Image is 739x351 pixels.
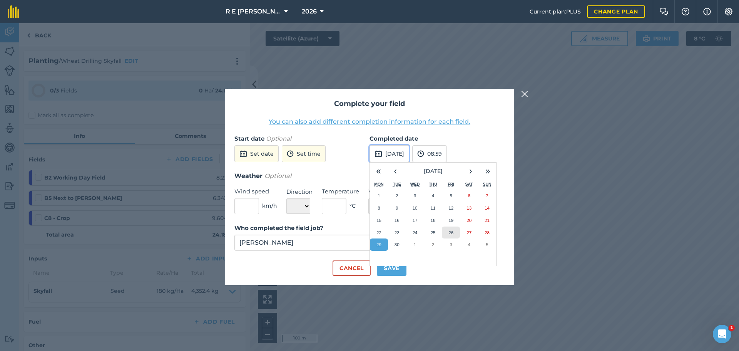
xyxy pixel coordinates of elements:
img: A cog icon [724,8,733,15]
button: 4 September 2025 [424,190,442,202]
abbr: 18 September 2025 [430,218,435,223]
button: 15 September 2025 [370,214,388,227]
img: Two speech bubbles overlapping with the left bubble in the forefront [659,8,669,15]
img: svg+xml;base64,PD94bWwgdmVyc2lvbj0iMS4wIiBlbmNvZGluZz0idXRmLTgiPz4KPCEtLSBHZW5lcmF0b3I6IEFkb2JlIE... [287,149,294,158]
h3: Weather [234,171,505,181]
button: 13 September 2025 [460,202,478,214]
button: ‹ [387,163,404,180]
button: Set time [282,145,326,162]
abbr: 27 September 2025 [466,230,471,235]
abbr: 24 September 2025 [413,230,418,235]
abbr: Monday [374,182,384,186]
abbr: 12 September 2025 [448,205,453,210]
button: 2 September 2025 [388,190,406,202]
a: Change plan [587,5,645,18]
abbr: 29 September 2025 [376,242,381,247]
button: Cancel [333,260,371,276]
img: svg+xml;base64,PD94bWwgdmVyc2lvbj0iMS4wIiBlbmNvZGluZz0idXRmLTgiPz4KPCEtLSBHZW5lcmF0b3I6IEFkb2JlIE... [417,149,424,158]
button: 30 September 2025 [388,238,406,251]
span: ° C [349,202,356,210]
abbr: 7 September 2025 [486,193,488,198]
strong: Start date [234,135,264,142]
em: Optional [266,135,291,142]
abbr: 2 October 2025 [432,242,434,247]
button: 20 September 2025 [460,214,478,227]
em: Optional [264,172,291,180]
button: 14 September 2025 [478,202,496,214]
abbr: 6 September 2025 [468,193,470,198]
abbr: 28 September 2025 [485,230,490,235]
button: 21 September 2025 [478,214,496,227]
abbr: 13 September 2025 [466,205,471,210]
button: 26 September 2025 [442,227,460,239]
abbr: Saturday [465,182,473,186]
h2: Complete your field [234,98,505,109]
abbr: 19 September 2025 [448,218,453,223]
button: Save [377,260,406,276]
abbr: 14 September 2025 [485,205,490,210]
button: 08:59 [412,145,447,162]
span: km/h [262,202,277,210]
img: A question mark icon [681,8,690,15]
img: svg+xml;base64,PD94bWwgdmVyc2lvbj0iMS4wIiBlbmNvZGluZz0idXRmLTgiPz4KPCEtLSBHZW5lcmF0b3I6IEFkb2JlIE... [375,149,382,158]
abbr: 3 October 2025 [450,242,452,247]
button: 24 September 2025 [406,227,424,239]
button: 6 September 2025 [460,190,478,202]
button: 22 September 2025 [370,227,388,239]
button: 1 October 2025 [406,238,424,251]
abbr: 1 September 2025 [378,193,380,198]
button: 23 September 2025 [388,227,406,239]
abbr: 15 September 2025 [376,218,381,223]
abbr: 25 September 2025 [430,230,435,235]
button: 19 September 2025 [442,214,460,227]
label: Direction [286,187,313,196]
button: 18 September 2025 [424,214,442,227]
abbr: 16 September 2025 [395,218,400,223]
strong: Completed date [369,135,418,142]
span: R E [PERSON_NAME] [226,7,281,16]
button: 3 October 2025 [442,238,460,251]
button: [DATE] [369,145,409,162]
button: 8 September 2025 [370,202,388,214]
abbr: 9 September 2025 [396,205,398,210]
button: 4 October 2025 [460,238,478,251]
abbr: 8 September 2025 [378,205,380,210]
abbr: 23 September 2025 [395,230,400,235]
button: 28 September 2025 [478,227,496,239]
button: › [462,163,479,180]
button: « [370,163,387,180]
abbr: 11 September 2025 [430,205,435,210]
abbr: 3 September 2025 [414,193,416,198]
button: 11 September 2025 [424,202,442,214]
button: 9 September 2025 [388,202,406,214]
abbr: 21 September 2025 [485,218,490,223]
abbr: 10 September 2025 [413,205,418,210]
abbr: 4 October 2025 [468,242,470,247]
abbr: 4 September 2025 [432,193,434,198]
abbr: 26 September 2025 [448,230,453,235]
iframe: Intercom live chat [713,325,731,343]
abbr: 1 October 2025 [414,242,416,247]
button: 10 September 2025 [406,202,424,214]
abbr: 5 October 2025 [486,242,488,247]
abbr: 17 September 2025 [413,218,418,223]
abbr: 2 September 2025 [396,193,398,198]
button: 5 September 2025 [442,190,460,202]
button: 1 September 2025 [370,190,388,202]
label: Wind speed [234,187,277,196]
button: 7 September 2025 [478,190,496,202]
button: 27 September 2025 [460,227,478,239]
img: svg+xml;base64,PHN2ZyB4bWxucz0iaHR0cDovL3d3dy53My5vcmcvMjAwMC9zdmciIHdpZHRoPSIxNyIgaGVpZ2h0PSIxNy... [703,7,711,16]
span: [DATE] [424,168,443,175]
abbr: Sunday [483,182,491,186]
button: Set date [234,145,279,162]
button: [DATE] [404,163,462,180]
span: 1 [729,325,735,331]
abbr: 20 September 2025 [466,218,471,223]
abbr: 30 September 2025 [395,242,400,247]
button: 17 September 2025 [406,214,424,227]
abbr: Tuesday [393,182,401,186]
button: 3 September 2025 [406,190,424,202]
img: fieldmargin Logo [8,5,19,18]
button: » [479,163,496,180]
